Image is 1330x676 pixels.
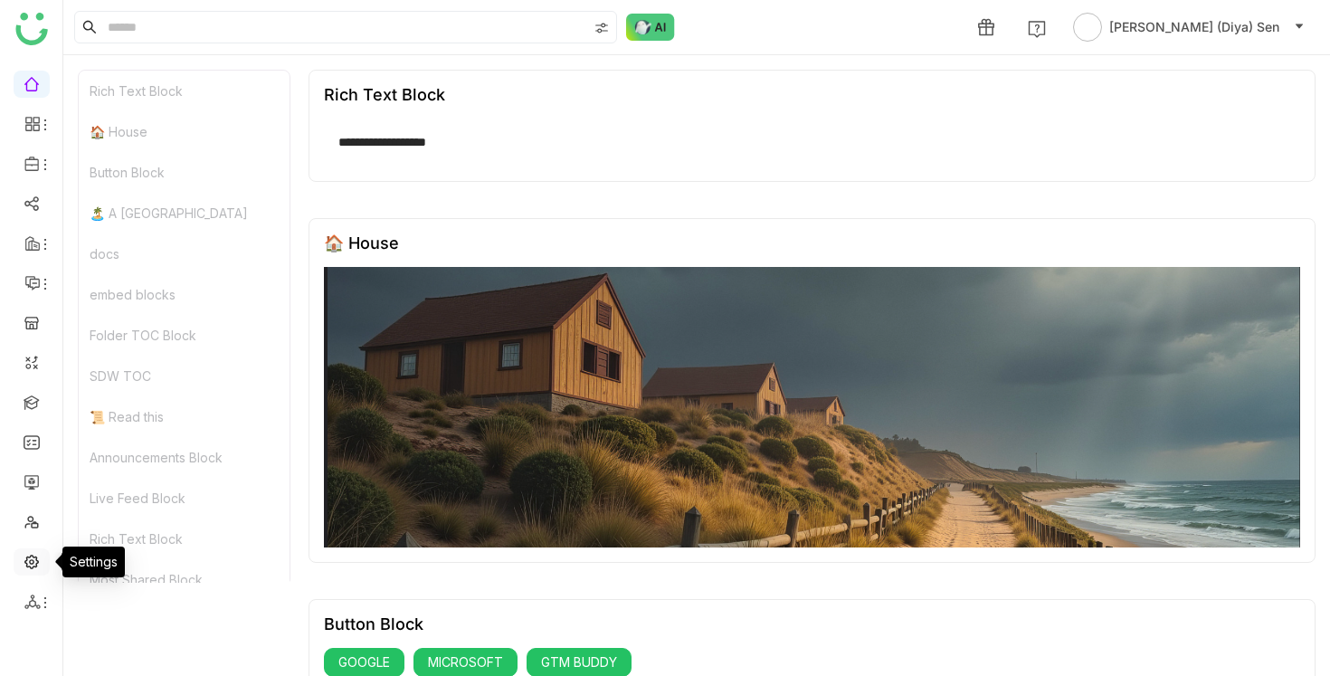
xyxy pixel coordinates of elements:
[79,274,290,315] div: embed blocks
[79,193,290,233] div: 🏝️ A [GEOGRAPHIC_DATA]
[79,111,290,152] div: 🏠 House
[324,233,399,252] div: 🏠 House
[79,396,290,437] div: 📜 Read this
[79,478,290,519] div: Live Feed Block
[594,21,609,35] img: search-type.svg
[79,437,290,478] div: Announcements Block
[15,13,48,45] img: logo
[62,547,125,577] div: Settings
[324,85,445,104] div: Rich Text Block
[541,652,617,672] span: GTM BUDDY
[79,233,290,274] div: docs
[428,652,503,672] span: MICROSOFT
[324,267,1300,547] img: 68553b2292361c547d91f02a
[79,519,290,559] div: Rich Text Block
[79,356,290,396] div: SDW TOC
[79,152,290,193] div: Button Block
[1109,17,1279,37] span: [PERSON_NAME] (Diya) Sen
[79,315,290,356] div: Folder TOC Block
[324,614,423,633] div: Button Block
[1069,13,1308,42] button: [PERSON_NAME] (Diya) Sen
[626,14,675,41] img: ask-buddy-normal.svg
[79,559,290,600] div: Most Shared Block
[338,652,390,672] span: GOOGLE
[79,71,290,111] div: Rich Text Block
[1028,20,1046,38] img: help.svg
[1073,13,1102,42] img: avatar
